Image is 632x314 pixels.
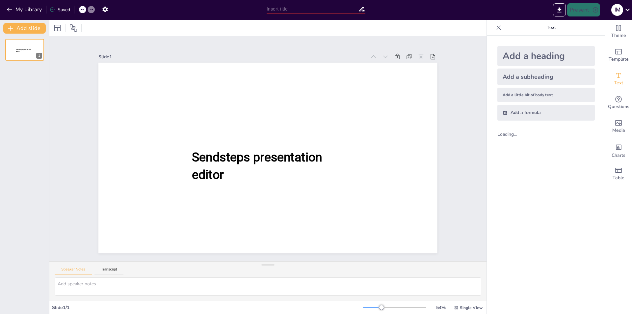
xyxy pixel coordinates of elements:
span: Sendsteps presentation editor [16,49,31,52]
button: Present [567,3,600,16]
button: I M [611,3,623,16]
div: 1 [5,39,44,61]
div: 54 % [433,304,449,311]
span: Media [612,127,625,134]
span: Sendsteps presentation editor [192,150,322,182]
div: Add charts and graphs [605,138,632,162]
div: Get real-time input from your audience [605,91,632,115]
div: Add text boxes [605,67,632,91]
span: Position [69,24,77,32]
div: I M [611,4,623,16]
span: Theme [611,32,626,39]
p: Text [504,20,599,36]
div: Slide 1 [98,54,366,60]
div: Layout [52,23,63,33]
button: Transcript [94,267,124,274]
div: Saved [50,7,70,13]
span: Single View [460,305,483,310]
span: Questions [608,103,629,110]
button: Speaker Notes [55,267,92,274]
div: Add a heading [497,46,595,66]
div: Add a table [605,162,632,186]
div: Slide 1 / 1 [52,304,363,311]
span: Template [609,56,629,63]
span: Charts [612,152,625,159]
div: Add a little bit of body text [497,88,595,102]
div: Add a formula [497,105,595,121]
input: Insert title [267,4,358,14]
div: 1 [36,53,42,59]
button: Add slide [3,23,46,34]
div: Loading... [497,131,528,137]
span: Table [613,174,624,182]
button: Export to PowerPoint [553,3,566,16]
div: Add ready made slides [605,43,632,67]
div: Change the overall theme [605,20,632,43]
div: Add a subheading [497,69,595,85]
button: My Library [5,4,45,15]
span: Text [614,79,623,87]
div: Add images, graphics, shapes or video [605,115,632,138]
